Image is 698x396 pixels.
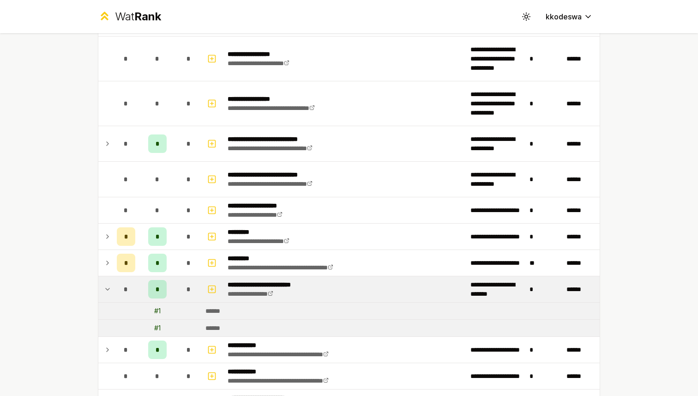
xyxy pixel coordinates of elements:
[538,8,600,25] button: kkodeswa
[98,9,161,24] a: WatRank
[154,323,161,333] div: # 1
[134,10,161,23] span: Rank
[154,306,161,316] div: # 1
[115,9,161,24] div: Wat
[546,11,582,22] span: kkodeswa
